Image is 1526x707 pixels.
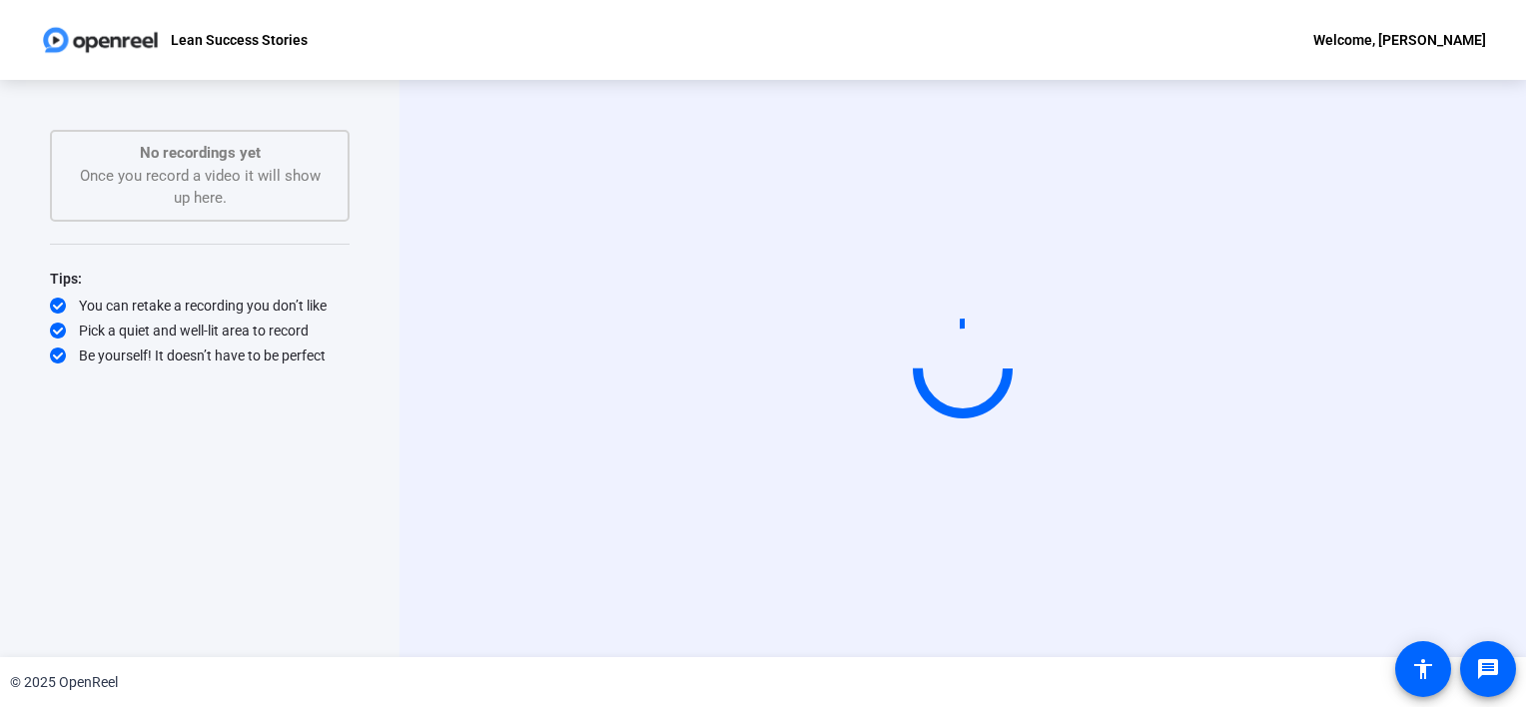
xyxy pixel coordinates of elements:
[1476,657,1500,681] mat-icon: message
[1313,28,1486,52] div: Welcome, [PERSON_NAME]
[1411,657,1435,681] mat-icon: accessibility
[50,296,350,316] div: You can retake a recording you don’t like
[72,142,328,210] div: Once you record a video it will show up here.
[171,28,308,52] p: Lean Success Stories
[50,321,350,341] div: Pick a quiet and well-lit area to record
[10,672,118,693] div: © 2025 OpenReel
[50,267,350,291] div: Tips:
[72,142,328,165] p: No recordings yet
[40,20,161,60] img: OpenReel logo
[50,346,350,365] div: Be yourself! It doesn’t have to be perfect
